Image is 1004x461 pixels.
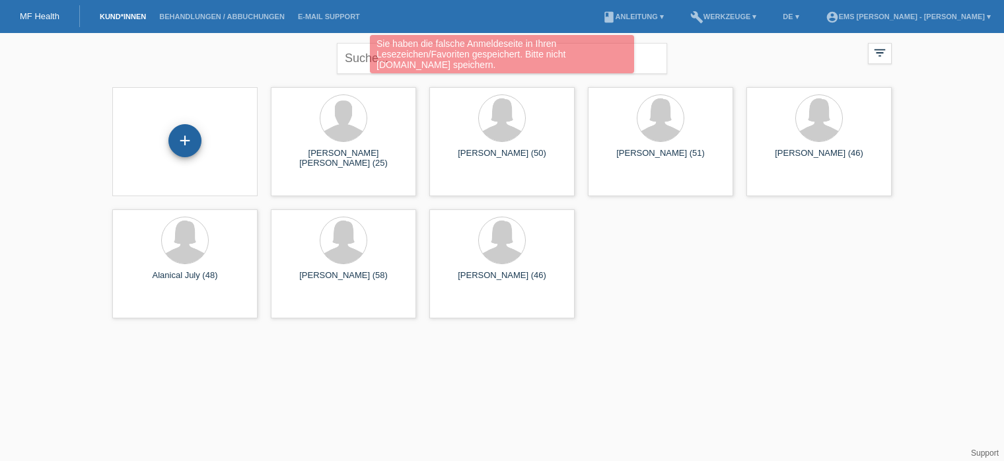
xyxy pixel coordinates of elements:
div: [PERSON_NAME] [PERSON_NAME] (25) [281,148,406,169]
a: Support [971,448,999,458]
div: Kund*in hinzufügen [169,129,201,152]
i: filter_list [873,46,887,60]
a: DE ▾ [776,13,805,20]
div: Alanical July (48) [123,270,247,291]
i: build [690,11,703,24]
div: [PERSON_NAME] (50) [440,148,564,169]
a: MF Health [20,11,59,21]
a: Behandlungen / Abbuchungen [153,13,291,20]
div: [PERSON_NAME] (58) [281,270,406,291]
div: Sie haben die falsche Anmeldeseite in Ihren Lesezeichen/Favoriten gespeichert. Bitte nicht [DOMAI... [370,35,634,73]
a: E-Mail Support [291,13,367,20]
div: [PERSON_NAME] (46) [440,270,564,291]
i: account_circle [826,11,839,24]
a: account_circleEMS [PERSON_NAME] - [PERSON_NAME] ▾ [819,13,997,20]
i: book [602,11,616,24]
a: bookAnleitung ▾ [596,13,670,20]
a: Kund*innen [93,13,153,20]
div: [PERSON_NAME] (46) [757,148,881,169]
div: [PERSON_NAME] (51) [598,148,723,169]
a: buildWerkzeuge ▾ [684,13,764,20]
